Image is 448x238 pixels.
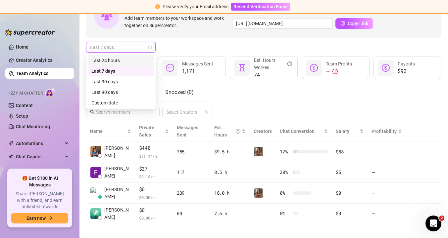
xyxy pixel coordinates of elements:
[45,88,56,97] img: AI Chatter
[177,210,206,217] div: 60
[335,18,373,29] button: Copy Link
[332,69,338,74] span: exclamation-circle
[91,57,150,64] div: Last 24 hours
[214,148,246,155] div: 39.5 h
[177,125,198,138] span: Messages Sent
[148,45,152,49] span: calendar
[182,67,213,75] span: 1,171
[368,162,406,183] td: —
[280,169,290,176] span: 20 %
[250,121,276,141] th: Creators
[11,213,68,223] button: Earn nowarrow-right
[16,71,48,76] a: Team Analytics
[254,188,263,198] img: Greek
[87,76,154,87] div: Last 30 days
[368,141,406,162] td: —
[90,208,101,219] img: Jen
[91,89,150,96] div: Last 90 days
[9,90,43,97] span: Izzy AI Chatter
[86,121,135,141] th: Name
[372,129,397,134] span: Profitability
[90,42,152,52] span: Last 7 days
[398,61,415,66] span: Payouts
[139,173,169,180] span: $ 3.18 /h
[16,103,33,108] a: Content
[177,148,206,155] div: 755
[439,216,444,221] span: 2
[9,154,13,159] img: Chat Copilot
[398,67,415,75] span: $93
[139,165,169,173] span: $27
[280,148,290,155] span: 12 %
[16,55,69,65] a: Creator Analytics
[90,110,95,114] span: search
[124,15,229,29] span: Add team members to your workspace and work together on Supercreator.
[177,169,206,176] div: 117
[87,98,154,108] div: Custom date
[104,165,131,179] span: [PERSON_NAME]
[87,87,154,98] div: Last 90 days
[139,215,169,221] span: $ 0.00 /h
[9,141,14,146] span: thunderbolt
[139,206,169,214] span: $0
[177,189,206,197] div: 239
[280,129,315,134] span: Chat Conversion
[326,67,352,75] div: —
[214,169,246,176] div: 8.5 h
[90,146,101,157] img: Chester Tagayun…
[90,167,101,178] img: Franklin Marend…
[139,153,169,159] span: $ 11.14 /h
[104,186,131,200] span: [PERSON_NAME]
[254,57,292,71] div: Est. Hours Worked
[326,61,352,66] span: Team Profits
[16,151,63,162] span: Chat Copilot
[214,189,246,197] div: 18.0 h
[231,3,290,11] button: Resend Verification Email
[254,147,263,156] img: Greek
[336,169,363,176] div: $5
[382,64,390,72] span: dollar-circle
[96,108,150,116] input: Search members
[340,21,345,25] span: copy
[310,64,318,72] span: dollar-circle
[90,128,126,135] span: Name
[233,4,288,9] span: Resend Verification Email
[104,144,131,159] span: [PERSON_NAME]
[368,183,406,204] td: —
[91,67,150,75] div: Last 7 days
[165,89,194,95] span: Snoozed ( 0 )
[238,64,246,72] span: hourglass
[11,175,68,188] span: 🎁 Get $100 in AI Messages
[348,21,368,26] span: Copy Link
[280,189,290,197] span: 0 %
[139,144,169,152] span: $440
[26,216,46,221] span: Earn now
[280,210,290,217] span: 0 %
[16,113,28,119] a: Setup
[236,124,240,139] span: question-circle
[48,216,53,220] span: arrow-right
[204,110,208,114] span: team
[87,55,154,66] div: Last 24 hours
[90,187,101,198] img: Alva K
[166,64,174,72] span: message
[139,194,169,201] span: $ 0.00 /h
[214,210,246,217] div: 7.5 h
[163,3,228,10] div: Please verify your Email address
[425,216,441,231] iframe: Intercom live chat
[182,61,213,66] span: Messages Sent
[214,124,241,139] div: Est. Hours
[254,71,292,79] span: 74
[368,204,406,224] td: —
[16,44,28,50] a: Home
[336,189,363,197] div: $0
[91,99,150,106] div: Custom date
[139,125,154,138] span: Private Sales
[139,185,169,193] span: $0
[87,66,154,76] div: Last 7 days
[287,57,292,71] span: question-circle
[336,148,363,155] div: $88
[336,210,363,217] div: $0
[104,206,131,221] span: [PERSON_NAME]
[11,191,68,210] span: Share [PERSON_NAME] with a friend, and earn unlimited rewards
